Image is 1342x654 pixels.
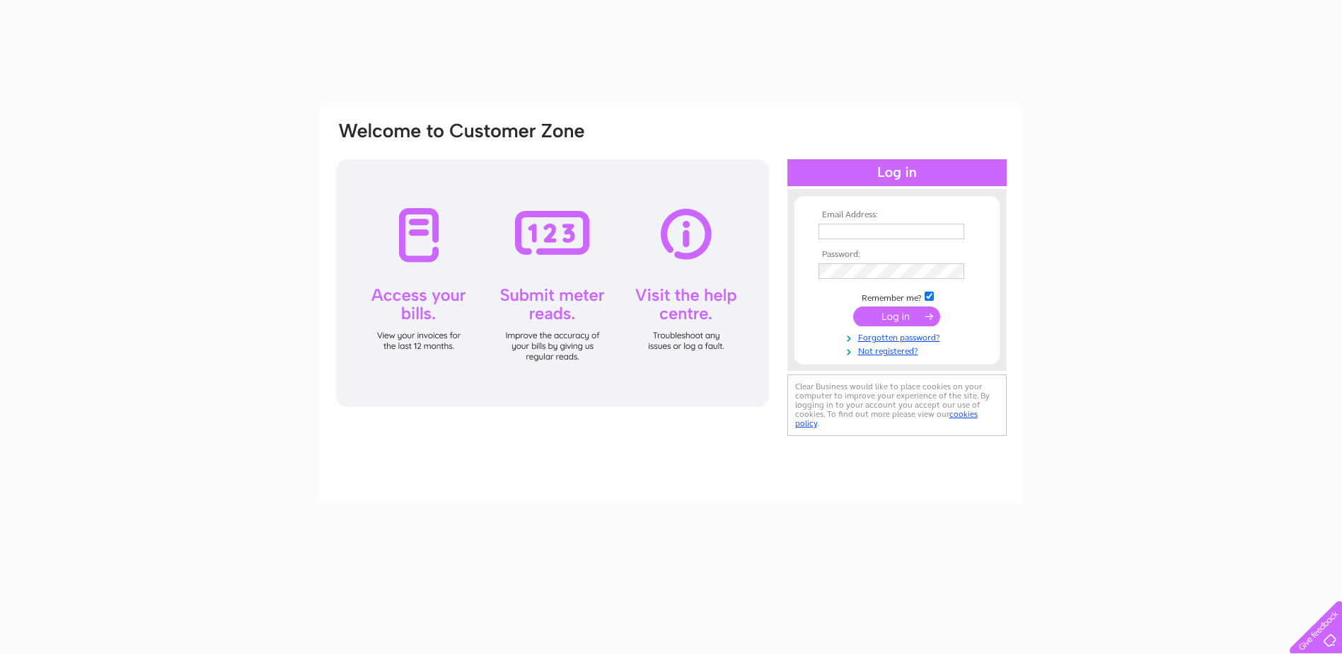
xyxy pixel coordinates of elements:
[853,306,940,326] input: Submit
[815,289,979,304] td: Remember me?
[795,409,978,428] a: cookies policy
[815,250,979,260] th: Password:
[815,210,979,220] th: Email Address:
[818,330,979,343] a: Forgotten password?
[818,343,979,357] a: Not registered?
[787,374,1007,436] div: Clear Business would like to place cookies on your computer to improve your experience of the sit...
